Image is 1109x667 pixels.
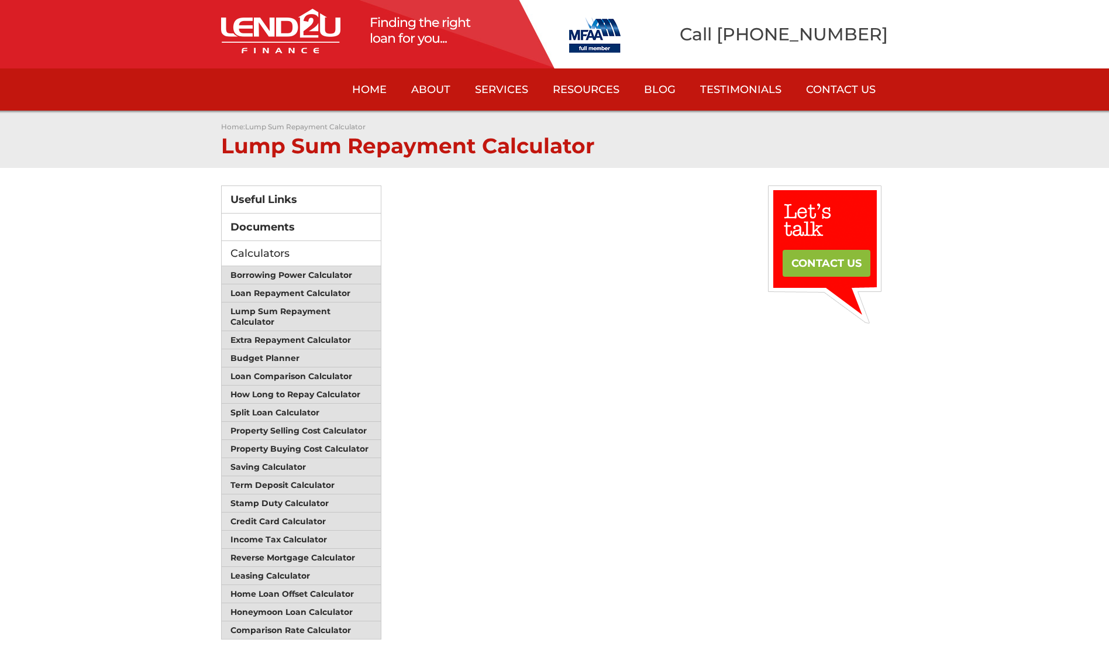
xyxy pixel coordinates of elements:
a: Home Loan Offset Calculator [222,585,381,603]
a: Borrowing Power Calculator [222,266,381,284]
a: Property Buying Cost Calculator [222,440,381,458]
a: Lump Sum Repayment Calculator [222,302,381,331]
a: Lump Sum Repayment Calculator [245,122,366,131]
a: Useful Links [222,186,381,214]
a: Contact Us [794,68,888,111]
a: How Long to Repay Calculator [222,386,381,404]
img: text3.gif [768,185,881,324]
a: Stamp Duty Calculator [222,494,381,513]
a: Testimonials [688,68,794,111]
a: Extra Repayment Calculator [222,331,381,349]
a: Loan Comparison Calculator [222,367,381,386]
a: Saving Calculator [222,458,381,476]
a: Reverse Mortgage Calculator [222,549,381,567]
a: Comparison Rate Calculator [222,621,381,639]
a: Honeymoon Loan Calculator [222,603,381,621]
p: : [221,122,888,131]
a: Budget Planner [222,349,381,367]
div: Calculators [221,241,381,266]
a: Resources [540,68,632,111]
a: Income Tax Calculator [222,531,381,549]
a: Credit Card Calculator [222,513,381,531]
a: About [399,68,463,111]
a: Leasing Calculator [222,567,381,585]
a: Term Deposit Calculator [222,476,381,494]
a: Blog [632,68,688,111]
a: Split Loan Calculator [222,404,381,422]
a: Home [221,122,243,131]
a: Loan Repayment Calculator [222,284,381,302]
a: Documents [222,214,381,240]
a: CONTACT US [783,250,870,277]
a: Property Selling Cost Calculator [222,422,381,440]
a: Home [340,68,399,111]
a: Services [463,68,540,111]
h1: Lump Sum Repayment Calculator [221,131,888,156]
